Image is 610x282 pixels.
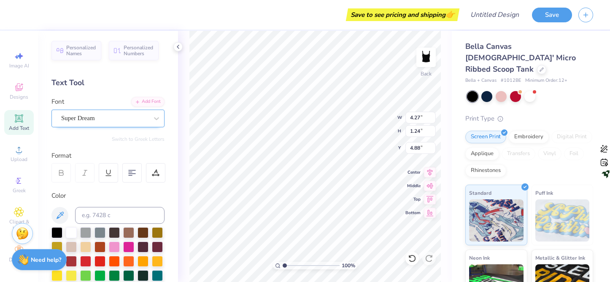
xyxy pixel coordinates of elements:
div: Color [51,191,165,201]
span: Minimum Order: 12 + [525,77,567,84]
img: Standard [469,199,524,242]
strong: Need help? [31,256,61,264]
span: Personalized Numbers [124,45,154,56]
span: Image AI [9,62,29,69]
span: Designs [10,94,28,100]
span: Standard [469,188,491,197]
div: Vinyl [538,148,561,160]
div: Screen Print [465,131,506,143]
span: 100 % [342,262,355,269]
span: Neon Ink [469,253,490,262]
span: Decorate [9,256,29,263]
span: Add Text [9,125,29,132]
span: 👉 [445,9,455,19]
div: Text Tool [51,77,165,89]
span: Center [405,169,421,175]
label: Font [51,97,64,107]
div: Digital Print [551,131,592,143]
span: Clipart & logos [4,218,34,232]
span: Greek [13,187,26,194]
div: Back [421,70,432,78]
input: e.g. 7428 c [75,207,165,224]
span: Bottom [405,210,421,216]
div: Rhinestones [465,164,506,177]
span: Upload [11,156,27,163]
div: Embroidery [509,131,549,143]
span: Bella + Canvas [465,77,497,84]
div: Foil [564,148,584,160]
span: Top [405,196,421,202]
span: Puff Ink [535,188,553,197]
button: Save [532,8,572,22]
span: Middle [405,183,421,189]
div: Save to see pricing and shipping [348,8,457,21]
div: Transfers [502,148,535,160]
div: Add Font [131,97,165,107]
div: Format [51,151,165,161]
span: Metallic & Glitter Ink [535,253,585,262]
input: Untitled Design [464,6,526,23]
span: Bella Canvas [DEMOGRAPHIC_DATA]' Micro Ribbed Scoop Tank [465,41,576,74]
button: Switch to Greek Letters [112,136,165,142]
span: Personalized Names [66,45,96,56]
div: Print Type [465,114,593,124]
img: Puff Ink [535,199,590,242]
img: Back [418,49,435,66]
div: Applique [465,148,499,160]
span: # 1012BE [501,77,521,84]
